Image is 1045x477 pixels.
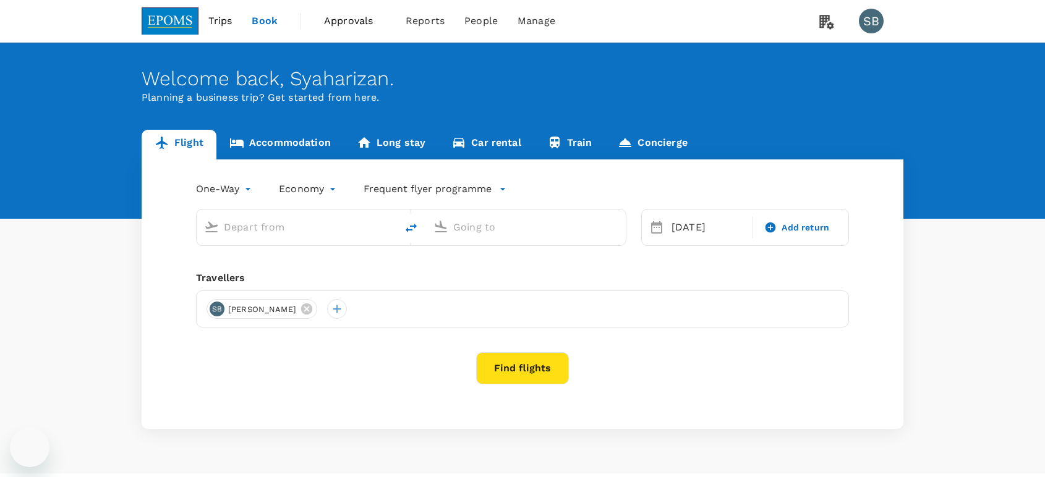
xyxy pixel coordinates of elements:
[605,130,700,159] a: Concierge
[279,179,339,199] div: Economy
[142,67,903,90] div: Welcome back , Syaharizan .
[216,130,344,159] a: Accommodation
[207,299,317,319] div: SB[PERSON_NAME]
[859,9,884,33] div: SB
[142,7,198,35] img: EPOMS SDN BHD
[221,303,304,316] span: [PERSON_NAME]
[438,130,534,159] a: Car rental
[324,14,386,28] span: Approvals
[208,14,232,28] span: Trips
[252,14,278,28] span: Book
[388,226,390,228] button: Open
[464,14,498,28] span: People
[224,217,370,237] input: Depart from
[142,90,903,105] p: Planning a business trip? Get started from here.
[344,130,438,159] a: Long stay
[782,221,829,234] span: Add return
[667,215,749,240] div: [DATE]
[534,130,605,159] a: Train
[396,213,426,243] button: delete
[406,14,445,28] span: Reports
[10,428,49,467] iframe: Button to launch messaging window
[142,130,216,159] a: Flight
[476,352,569,384] button: Find flights
[210,302,224,316] div: SB
[617,226,620,228] button: Open
[364,182,492,196] p: Frequent flyer programme
[364,182,506,196] button: Frequent flyer programme
[196,271,849,285] div: Travellers
[518,14,555,28] span: Manage
[453,217,600,237] input: Going to
[196,179,254,199] div: One-Way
